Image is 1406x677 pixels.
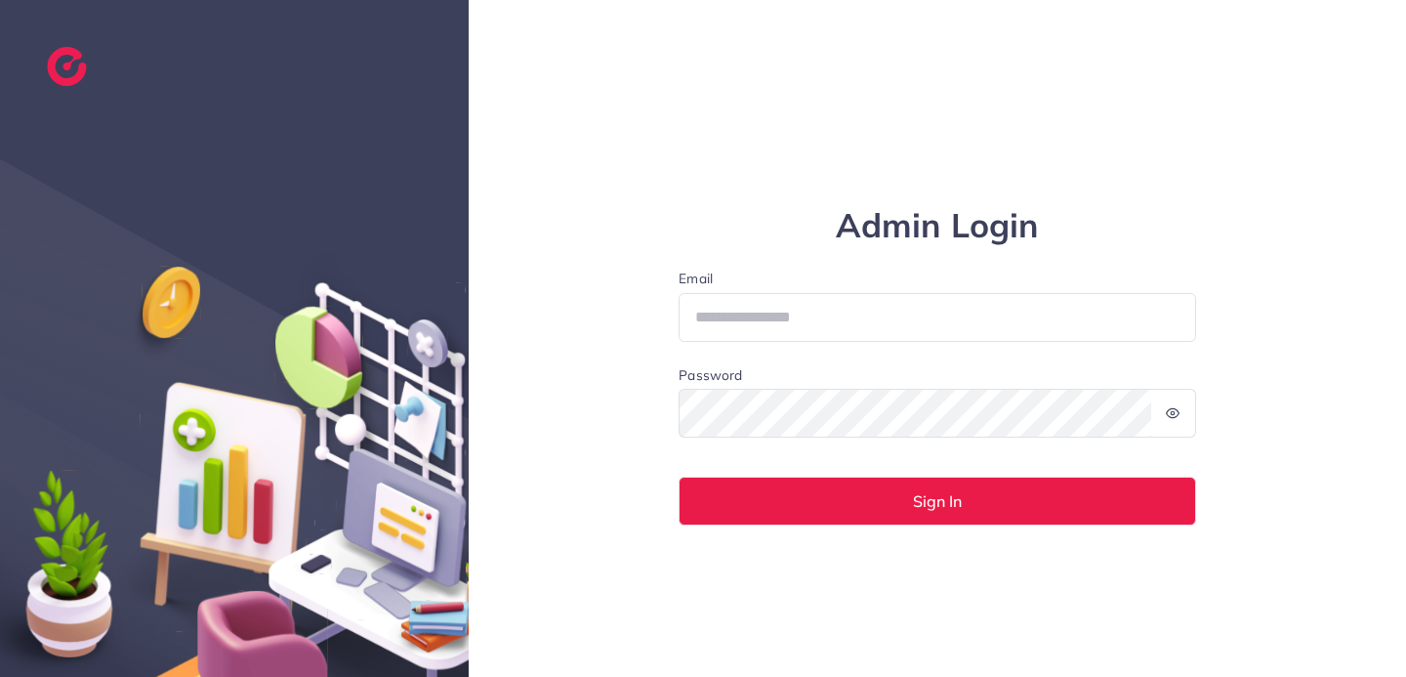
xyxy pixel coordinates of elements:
[679,269,1196,288] label: Email
[679,206,1196,246] h1: Admin Login
[47,47,87,86] img: logo
[679,365,742,385] label: Password
[913,493,962,509] span: Sign In
[679,477,1196,526] button: Sign In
